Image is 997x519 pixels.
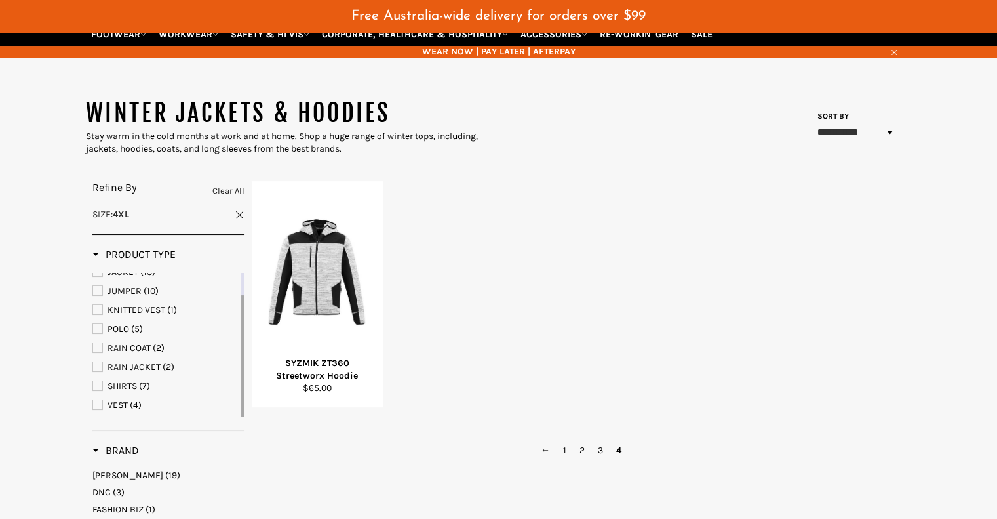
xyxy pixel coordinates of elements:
[108,304,165,316] span: KNITTED VEST
[591,441,610,460] a: 3
[92,504,144,515] span: FASHION BIZ
[140,266,155,278] span: (13)
[92,284,239,299] a: JUMPER
[92,360,239,375] a: RAIN JACKET
[92,470,163,481] span: [PERSON_NAME]
[92,444,139,457] span: Brand
[251,181,383,408] a: SYZMIK ZT360 Streetworx HoodieSYZMIK ZT360 Streetworx Hoodie$65.00
[108,400,128,411] span: VEST
[92,503,244,516] a: FASHION BIZ
[86,97,499,130] h1: WINTER JACKETS & HOODIES
[534,441,557,460] a: ←
[139,381,150,392] span: (7)
[92,379,239,394] a: SHIRTS
[92,322,239,337] a: POLO
[163,362,174,373] span: (2)
[813,111,850,122] label: Sort by
[108,381,137,392] span: SHIRTS
[92,487,111,498] span: DNC
[92,486,244,499] a: DNC
[108,362,161,373] span: RAIN JACKET
[130,400,142,411] span: (4)
[351,9,646,23] span: Free Australia-wide delivery for orders over $99
[92,341,239,356] a: RAIN COAT
[92,248,176,260] span: Product Type
[144,285,159,297] span: (10)
[92,208,244,220] a: Size:4XL
[108,266,138,278] span: JACKET
[557,441,573,460] a: 1
[131,323,143,335] span: (5)
[610,441,628,460] span: 4
[92,469,244,482] a: BISLEY
[225,23,315,46] a: SAFETY & HI VIS
[153,23,224,46] a: WORKWEAR
[212,184,244,198] a: Clear All
[86,130,499,156] div: Stay warm in the cold months at work and at home. Shop a huge range of winter tops, including, ja...
[595,23,684,46] a: RE-WORKIN' GEAR
[317,23,513,46] a: CORPORATE, HEALTHCARE & HOSPITALITY
[515,23,593,46] a: ACCESSORIES
[92,444,139,457] h3: Brand
[573,441,591,460] a: 2
[165,470,180,481] span: (19)
[92,181,137,194] span: Refine By
[86,23,151,46] a: FOOTWEAR
[108,285,142,297] span: JUMPER
[153,343,165,354] span: (2)
[686,23,718,46] a: SALE
[92,209,129,220] span: :
[146,504,155,515] span: (1)
[108,343,151,354] span: RAIN COAT
[260,357,375,383] div: SYZMIK ZT360 Streetworx Hoodie
[113,209,129,220] strong: 4XL
[92,303,239,318] a: KNITTED VEST
[113,487,125,498] span: (3)
[92,209,111,220] span: Size
[92,398,239,413] a: VEST
[86,45,912,58] span: WEAR NOW | PAY LATER | AFTERPAY
[167,304,177,316] span: (1)
[108,323,129,335] span: POLO
[92,248,176,261] h3: Product Type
